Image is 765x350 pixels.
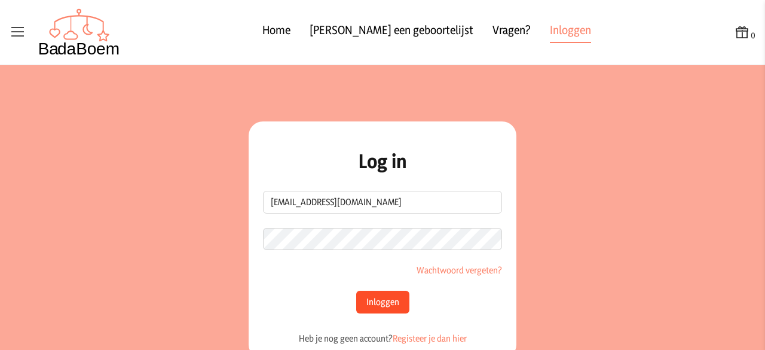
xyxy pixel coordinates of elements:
[262,22,290,43] a: Home
[393,333,467,344] a: Registeer je dan hier
[417,264,502,276] a: Wachtwoord vergeten?
[734,24,755,41] button: 0
[492,22,531,43] a: Vragen?
[38,8,120,56] img: Badaboem
[356,291,409,314] button: Inloggen
[550,22,591,43] a: Inloggen
[263,150,502,172] h2: Log in
[263,318,502,345] p: Heb je nog geen account?
[263,191,502,214] input: e-mailadres
[310,22,473,43] a: [PERSON_NAME] een geboortelijst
